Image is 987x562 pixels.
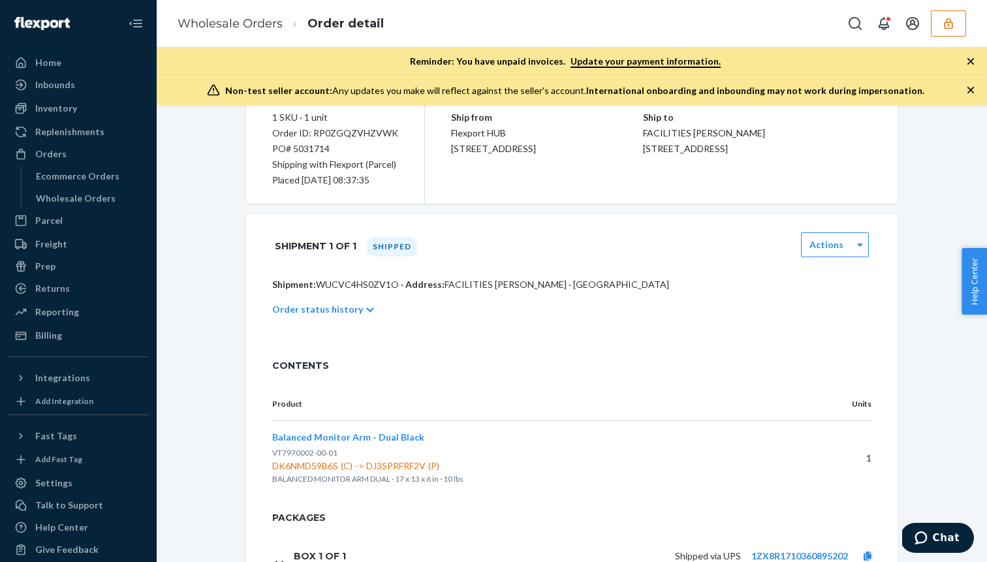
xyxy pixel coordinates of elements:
div: Replenishments [35,125,104,138]
a: Orders [8,144,149,164]
p: BALANCED MONITOR ARM DUAL · 17 x 13 x 6 in · 10 lbs [272,473,796,486]
button: Balanced Monitor Arm - Dual Black [272,431,424,444]
button: Close Navigation [123,10,149,37]
div: Billing [35,329,62,342]
a: Freight [8,234,149,255]
ol: breadcrumbs [167,5,394,43]
div: 1 SKU · 1 unit [272,110,398,125]
a: Help Center [8,517,149,538]
a: Add Integration [8,394,149,409]
p: Ship to [643,110,872,125]
div: Ecommerce Orders [36,170,119,183]
button: Open notifications [871,10,897,37]
span: VT7970002-00-01 [272,448,337,458]
a: Returns [8,278,149,299]
div: Home [35,56,61,69]
a: Settings [8,473,149,493]
a: Wholesale Orders [178,16,283,31]
p: Ship from [451,110,643,125]
p: 1 [817,452,871,465]
a: Parcel [8,210,149,231]
button: Fast Tags [8,426,149,446]
a: Wholesale Orders [29,188,149,209]
div: (C) [338,460,355,473]
div: Talk to Support [35,499,103,512]
div: Inbounds [35,78,75,91]
a: 1ZX8R1710360895202 [751,550,848,561]
div: Freight [35,238,67,251]
div: (P) [426,460,442,473]
span: DK6NMD59B6S -> DJ3SPRFRF2V [272,460,796,473]
span: Flexport HUB [STREET_ADDRESS] [451,127,536,154]
span: Shipment: [272,279,316,290]
div: Settings [35,476,72,490]
div: Add Fast Tag [35,454,82,465]
div: PO# 5031714 [272,141,398,157]
div: Help Center [35,521,88,534]
button: Talk to Support [8,495,149,516]
div: Wholesale Orders [36,192,116,205]
h1: Box 1 of 1 [294,550,346,562]
button: Open Search Box [842,10,868,37]
span: FACILITIES [PERSON_NAME] [STREET_ADDRESS] [643,127,765,154]
a: Add Fast Tag [8,452,149,467]
div: Integrations [35,371,90,384]
p: Reminder: You have unpaid invoices. [410,55,721,68]
img: Flexport logo [14,17,70,30]
div: Orders [35,148,67,161]
a: Billing [8,325,149,346]
div: Give Feedback [35,543,99,556]
a: Home [8,52,149,73]
a: Inventory [8,98,149,119]
h2: Packages [246,511,898,535]
a: Prep [8,256,149,277]
a: Inbounds [8,74,149,95]
a: Update your payment information. [571,55,721,68]
p: WUCVC4HS0ZV1O · FACILITIES [PERSON_NAME] · [GEOGRAPHIC_DATA] [272,278,871,291]
div: Inventory [35,102,77,115]
span: Non-test seller account: [225,85,332,96]
h1: Shipment 1 of 1 [275,232,356,260]
div: Fast Tags [35,429,77,443]
p: Shipping with Flexport (Parcel) [272,157,398,172]
button: Help Center [962,248,987,315]
div: Any updates you make will reflect against the seller's account. [225,84,924,97]
div: Parcel [35,214,63,227]
div: Placed [DATE] 08:37:35 [272,172,398,188]
a: Reporting [8,302,149,322]
span: Address: [405,279,445,290]
button: Open account menu [900,10,926,37]
button: Give Feedback [8,539,149,560]
a: Order detail [307,16,384,31]
a: Replenishments [8,121,149,142]
div: Add Integration [35,396,93,407]
p: Units [817,398,871,410]
button: Integrations [8,367,149,388]
div: Reporting [35,305,79,319]
div: Order ID: RP0ZGQZVHZVWK [272,125,398,141]
p: Order status history [272,303,363,316]
span: International onboarding and inbounding may not work during impersonation. [586,85,924,96]
div: Returns [35,282,70,295]
div: Prep [35,260,55,273]
p: Product [272,398,796,410]
label: Actions [809,238,843,251]
iframe: Opens a widget where you can chat to one of our agents [902,523,974,555]
div: Shipped [367,237,417,257]
span: CONTENTS [272,359,871,372]
span: Balanced Monitor Arm - Dual Black [272,431,424,443]
a: Ecommerce Orders [29,166,149,187]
